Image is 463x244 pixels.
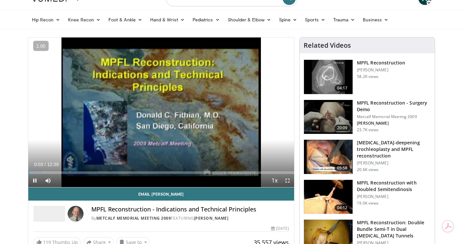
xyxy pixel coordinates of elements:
[357,60,405,66] h3: MPFL Reconstruction
[357,160,431,166] p: [PERSON_NAME]
[45,162,46,167] span: /
[34,162,43,167] span: 0:03
[271,226,289,232] div: [DATE]
[68,206,83,222] img: Avatar
[304,100,431,134] a: 20:09 MPFL Reconstruction - Surgery Demo Metcalf Memorial Meeting 2009 [PERSON_NAME] 23.7K views
[304,41,351,49] h4: Related Videos
[335,125,350,131] span: 20:09
[268,174,281,187] button: Playback Rate
[104,13,146,26] a: Foot & Ankle
[47,162,58,167] span: 12:39
[357,67,405,73] p: [PERSON_NAME]
[41,174,55,187] button: Mute
[189,13,224,26] a: Pediatrics
[34,206,65,222] img: Metcalf Memorial Meeting 2009
[304,140,353,174] img: XzOTlMlQSGUnbGTX4xMDoxOjB1O8AjAz_1.150x105_q85_crop-smart_upscale.jpg
[329,13,359,26] a: Trauma
[357,180,431,193] h3: MPFL Reconstruction with Doubled Semitendinosis
[28,37,294,187] video-js: Video Player
[335,165,350,171] span: 05:58
[357,114,431,119] p: Metcalf Memorial Meeting 2009
[275,13,301,26] a: Spine
[357,100,431,113] h3: MPFL Reconstruction - Surgery Demo
[357,201,379,206] p: 19.0K views
[357,219,431,239] h3: MPFL Reconstruction: Double Bundle Semi-T in Dual [MEDICAL_DATA] Tunnels
[146,13,189,26] a: Hand & Wrist
[194,215,229,221] a: [PERSON_NAME]
[64,13,104,26] a: Knee Recon
[304,139,431,174] a: 05:58 [MEDICAL_DATA]-deepening trochleoplasty and MPFL reconstruction [PERSON_NAME] 20.6K views
[359,13,392,26] a: Business
[28,13,64,26] a: Hip Recon
[304,60,431,94] a: 04:17 MPFL Reconstruction [PERSON_NAME] 58.2K views
[357,121,431,126] p: [PERSON_NAME]
[304,180,431,214] a: 04:12 MPFL Reconstruction with Doubled Semitendinosis [PERSON_NAME] 19.0K views
[28,174,41,187] button: Pause
[91,215,289,221] div: By FEATURING
[304,60,353,94] img: 38434_0000_3.png.150x105_q85_crop-smart_upscale.jpg
[304,180,353,214] img: 505043_3.png.150x105_q85_crop-smart_upscale.jpg
[357,127,379,133] p: 23.7K views
[357,139,431,159] h3: [MEDICAL_DATA]-deepening trochleoplasty and MPFL reconstruction
[335,85,350,91] span: 04:17
[224,13,275,26] a: Shoulder & Elbow
[301,13,329,26] a: Sports
[28,171,294,174] div: Progress Bar
[357,167,379,172] p: 20.6K views
[357,74,379,79] p: 58.2K views
[281,174,294,187] button: Fullscreen
[304,100,353,134] img: aren_3.png.150x105_q85_crop-smart_upscale.jpg
[28,187,294,201] a: Email [PERSON_NAME]
[357,194,431,199] p: [PERSON_NAME]
[91,206,289,213] h4: MPFL Reconstruction - Indications and Technical Principles
[96,215,171,221] a: Metcalf Memorial Meeting 2009
[335,205,350,211] span: 04:12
